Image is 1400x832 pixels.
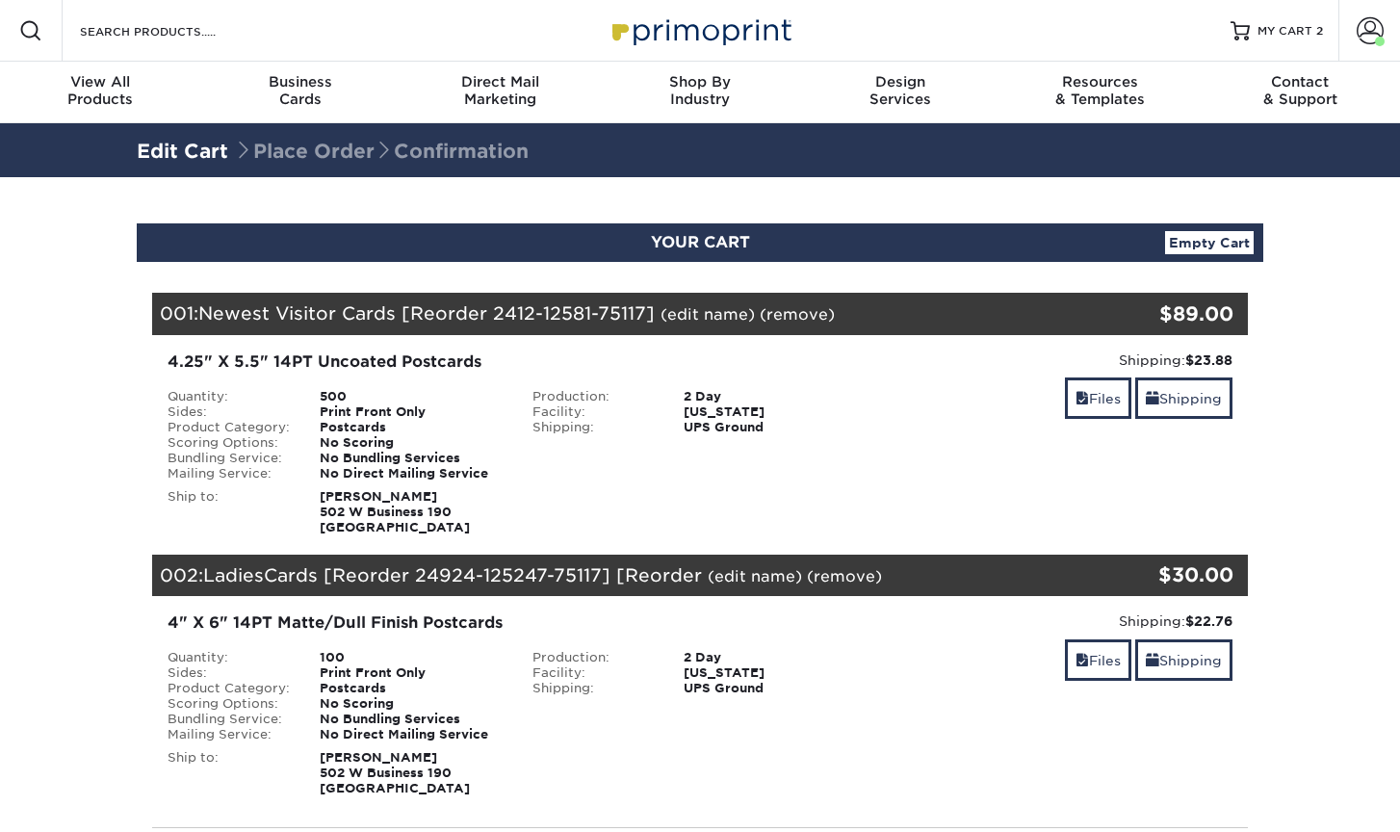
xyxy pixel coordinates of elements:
div: Ship to: [153,750,305,796]
span: Contact [1200,73,1400,91]
div: Production: [518,389,670,404]
span: Newest Visitor Cards [Reorder 2412-12581-75117] [198,302,655,324]
a: Resources& Templates [1000,62,1201,123]
div: [US_STATE] [669,404,882,420]
strong: $23.88 [1185,352,1232,368]
div: No Direct Mailing Service [305,466,518,481]
div: & Templates [1000,73,1201,108]
a: (edit name) [661,305,755,324]
div: 2 Day [669,389,882,404]
div: 2 Day [669,650,882,665]
a: (remove) [807,567,882,585]
span: shipping [1146,391,1159,406]
div: Production: [518,650,670,665]
div: No Bundling Services [305,451,518,466]
span: shipping [1146,653,1159,668]
div: Quantity: [153,389,305,404]
div: Marketing [400,73,600,108]
div: Postcards [305,681,518,696]
div: $89.00 [1065,299,1233,328]
span: Direct Mail [400,73,600,91]
div: 002: [152,555,1065,597]
a: Edit Cart [137,140,228,163]
span: LadiesCards [Reorder 24924-125247-75117] [Reorder [203,564,702,585]
img: Primoprint [604,10,796,51]
div: Cards [200,73,401,108]
span: files [1076,391,1089,406]
span: files [1076,653,1089,668]
div: Facility: [518,404,670,420]
div: Product Category: [153,681,305,696]
div: Sides: [153,404,305,420]
div: Bundling Service: [153,451,305,466]
a: (remove) [760,305,835,324]
div: Facility: [518,665,670,681]
a: Shipping [1135,377,1232,419]
div: [US_STATE] [669,665,882,681]
div: 500 [305,389,518,404]
div: Shipping: [518,681,670,696]
div: Bundling Service: [153,712,305,727]
div: Scoring Options: [153,435,305,451]
span: 2 [1316,24,1323,38]
div: Quantity: [153,650,305,665]
a: Contact& Support [1200,62,1400,123]
iframe: Google Customer Reviews [5,773,164,825]
div: $30.00 [1065,560,1233,589]
div: 100 [305,650,518,665]
span: Resources [1000,73,1201,91]
a: DesignServices [800,62,1000,123]
div: No Scoring [305,435,518,451]
div: Print Front Only [305,665,518,681]
a: Direct MailMarketing [400,62,600,123]
div: 4.25" X 5.5" 14PT Uncoated Postcards [168,351,868,374]
a: BusinessCards [200,62,401,123]
a: Files [1065,377,1131,419]
div: Mailing Service: [153,727,305,742]
div: Print Front Only [305,404,518,420]
div: UPS Ground [669,420,882,435]
div: Ship to: [153,489,305,535]
span: Business [200,73,401,91]
a: (edit name) [708,567,802,585]
div: Mailing Service: [153,466,305,481]
a: Empty Cart [1165,231,1254,254]
input: SEARCH PRODUCTS..... [78,19,266,42]
a: Shop ByIndustry [600,62,800,123]
div: Sides: [153,665,305,681]
div: Services [800,73,1000,108]
div: Industry [600,73,800,108]
div: 001: [152,293,1065,335]
strong: $22.76 [1185,613,1232,629]
div: No Bundling Services [305,712,518,727]
span: Place Order Confirmation [234,140,529,163]
strong: [PERSON_NAME] 502 W Business 190 [GEOGRAPHIC_DATA] [320,489,470,534]
div: & Support [1200,73,1400,108]
div: UPS Ground [669,681,882,696]
a: Files [1065,639,1131,681]
div: 4" X 6" 14PT Matte/Dull Finish Postcards [168,611,868,635]
span: Design [800,73,1000,91]
span: YOUR CART [651,233,750,251]
span: MY CART [1257,23,1312,39]
div: No Scoring [305,696,518,712]
a: Shipping [1135,639,1232,681]
div: Shipping: [896,611,1232,631]
div: Product Category: [153,420,305,435]
div: Shipping: [896,351,1232,370]
div: Shipping: [518,420,670,435]
div: Scoring Options: [153,696,305,712]
span: Shop By [600,73,800,91]
div: No Direct Mailing Service [305,727,518,742]
div: Postcards [305,420,518,435]
strong: [PERSON_NAME] 502 W Business 190 [GEOGRAPHIC_DATA] [320,750,470,795]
